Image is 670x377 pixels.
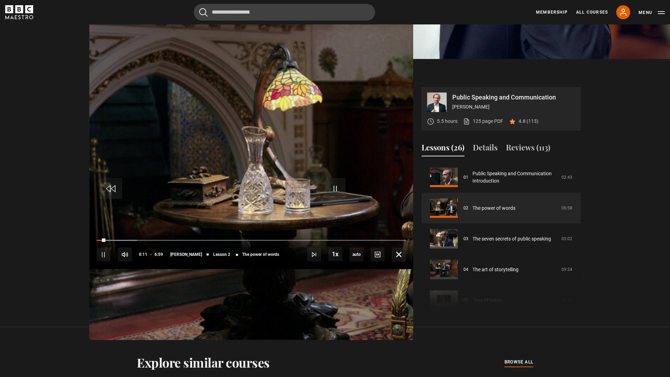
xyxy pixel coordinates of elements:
button: Toggle navigation [639,9,665,16]
span: 0:11 [139,248,147,261]
button: Next Lesson [307,247,321,261]
button: Reviews (113) [506,142,550,156]
span: - [150,252,152,257]
p: 4.8 (113) [519,118,538,125]
button: Lessons (26) [422,142,464,156]
a: 125 page PDF [463,118,503,125]
div: Progress Bar [97,240,406,241]
input: Search [194,4,375,21]
span: Lesson 2 [213,252,230,257]
a: All Courses [576,9,608,15]
h2: Explore similar courses [137,355,270,370]
a: browse all [505,358,533,366]
a: The seven secrets of public speaking [472,235,551,243]
button: Details [473,142,498,156]
button: Captions [371,247,385,261]
button: Pause [97,247,111,261]
svg: BBC Maestro [5,5,33,19]
span: auto [350,247,364,261]
a: Membership [536,9,568,15]
button: Mute [118,247,132,261]
a: The power of words [472,205,515,212]
a: Public Speaking and Communication Introduction [472,170,557,185]
button: Fullscreen [392,247,406,261]
p: Public Speaking and Communication [452,94,575,101]
video-js: Video Player [89,87,413,269]
span: [PERSON_NAME] [170,252,202,257]
button: Submit the search query [199,8,208,17]
button: Playback Rate [328,247,342,261]
div: Current quality: 1080p [350,247,364,261]
p: [PERSON_NAME] [452,103,575,111]
a: The art of storytelling [472,266,519,273]
span: 6:59 [155,248,163,261]
span: The power of words [242,252,279,257]
p: 5.5 hours [437,118,457,125]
